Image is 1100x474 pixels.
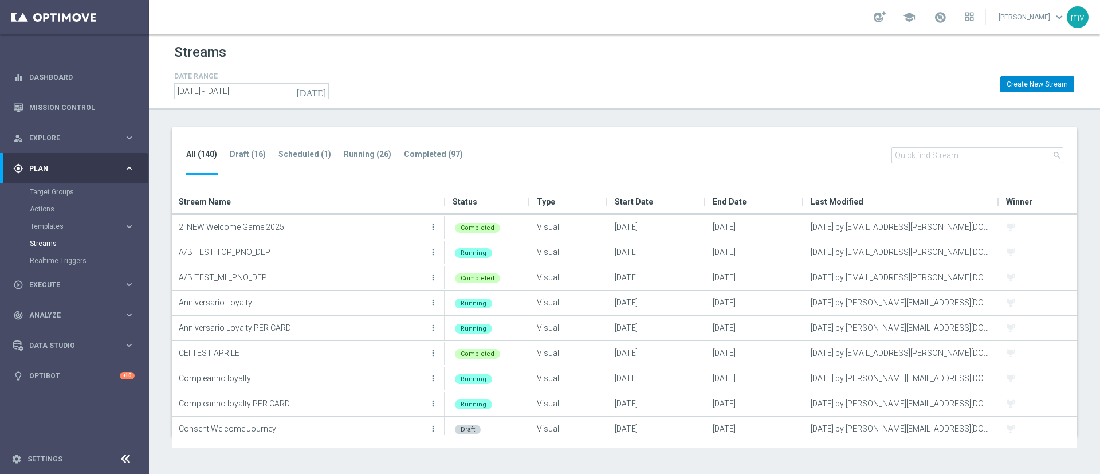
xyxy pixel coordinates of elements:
[30,223,112,230] span: Templates
[13,133,23,143] i: person_search
[530,341,608,366] div: Visual
[429,222,438,232] i: more_vert
[13,361,135,391] div: Optibot
[706,366,804,391] div: [DATE]
[13,164,135,173] div: gps_fixed Plan keyboard_arrow_right
[537,190,555,213] span: Type
[174,72,329,80] h4: DATE RANGE
[30,205,119,214] a: Actions
[804,316,999,340] div: [DATE] by [PERSON_NAME][EMAIL_ADDRESS][DOMAIN_NAME]
[179,218,426,236] p: 2_NEW Welcome Game 2025
[429,323,438,332] i: more_vert
[13,103,135,112] button: Mission Control
[455,273,500,283] div: Completed
[530,366,608,391] div: Visual
[706,391,804,416] div: [DATE]
[427,291,439,314] button: more_vert
[13,280,124,290] div: Execute
[29,361,120,391] a: Optibot
[706,240,804,265] div: [DATE]
[530,291,608,315] div: Visual
[804,265,999,290] div: [DATE] by [EMAIL_ADDRESS][PERSON_NAME][DOMAIN_NAME]
[124,310,135,320] i: keyboard_arrow_right
[30,218,148,235] div: Templates
[124,340,135,351] i: keyboard_arrow_right
[13,92,135,123] div: Mission Control
[30,222,135,231] button: Templates keyboard_arrow_right
[608,291,706,315] div: [DATE]
[530,417,608,441] div: Visual
[706,341,804,366] div: [DATE]
[13,163,23,174] i: gps_fixed
[429,348,438,358] i: more_vert
[811,190,863,213] span: Last Modified
[124,279,135,290] i: keyboard_arrow_right
[530,240,608,265] div: Visual
[30,235,148,252] div: Streams
[1067,6,1089,28] div: mv
[608,366,706,391] div: [DATE]
[427,367,439,390] button: more_vert
[903,11,916,23] span: school
[179,244,426,261] p: A/B TEST TOP_PNO_DEP
[13,72,23,83] i: equalizer
[997,9,1067,26] a: [PERSON_NAME]keyboard_arrow_down
[278,150,331,159] tab-header: Scheduled (1)
[13,340,124,351] div: Data Studio
[530,265,608,290] div: Visual
[30,239,119,248] a: Streams
[1000,76,1074,92] button: Create New Stream
[13,310,124,320] div: Analyze
[429,248,438,257] i: more_vert
[455,248,492,258] div: Running
[179,190,231,213] span: Stream Name
[455,349,500,359] div: Completed
[230,150,266,159] tab-header: Draft (16)
[429,424,438,433] i: more_vert
[427,241,439,264] button: more_vert
[27,456,62,463] a: Settings
[344,150,391,159] tab-header: Running (26)
[13,311,135,320] div: track_changes Analyze keyboard_arrow_right
[179,294,426,311] p: Anniversario Loyalty
[124,132,135,143] i: keyboard_arrow_right
[429,298,438,307] i: more_vert
[13,73,135,82] button: equalizer Dashboard
[804,417,999,441] div: [DATE] by [PERSON_NAME][EMAIL_ADDRESS][DOMAIN_NAME]
[296,86,327,96] i: [DATE]
[706,265,804,290] div: [DATE]
[804,291,999,315] div: [DATE] by [PERSON_NAME][EMAIL_ADDRESS][DOMAIN_NAME]
[608,265,706,290] div: [DATE]
[804,341,999,366] div: [DATE] by [EMAIL_ADDRESS][PERSON_NAME][DOMAIN_NAME]
[13,62,135,92] div: Dashboard
[179,319,426,336] p: Anniversario Loyalty PER CARD
[427,417,439,440] button: more_vert
[13,280,135,289] div: play_circle_outline Execute keyboard_arrow_right
[29,92,135,123] a: Mission Control
[186,150,217,159] tab-header: All (140)
[30,201,148,218] div: Actions
[608,240,706,265] div: [DATE]
[124,163,135,174] i: keyboard_arrow_right
[30,187,119,197] a: Target Groups
[608,341,706,366] div: [DATE]
[13,134,135,143] button: person_search Explore keyboard_arrow_right
[713,190,747,213] span: End Date
[13,371,135,381] button: lightbulb Optibot +10
[30,252,148,269] div: Realtime Triggers
[608,391,706,416] div: [DATE]
[29,342,124,349] span: Data Studio
[427,216,439,238] button: more_vert
[427,316,439,339] button: more_vert
[615,190,653,213] span: Start Date
[455,374,492,384] div: Running
[804,215,999,240] div: [DATE] by [EMAIL_ADDRESS][PERSON_NAME][DOMAIN_NAME]
[29,165,124,172] span: Plan
[453,190,477,213] span: Status
[455,299,492,308] div: Running
[804,366,999,391] div: [DATE] by [PERSON_NAME][EMAIL_ADDRESS][DOMAIN_NAME]
[891,147,1063,163] input: Quick find Stream
[174,44,226,61] h1: Streams
[11,454,22,464] i: settings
